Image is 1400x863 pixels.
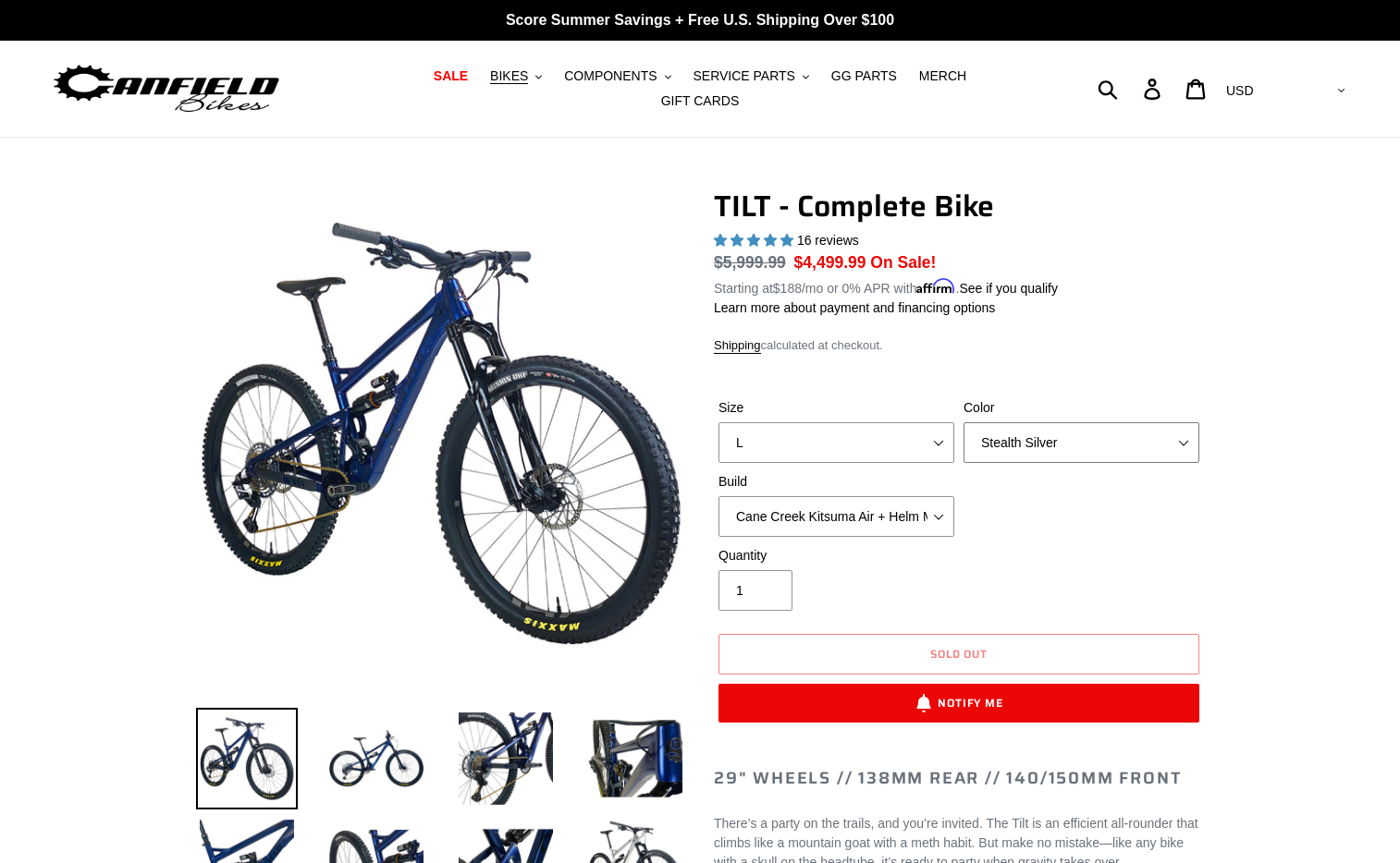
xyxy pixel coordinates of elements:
img: Canfield Bikes [51,60,282,118]
h1: TILT - Complete Bike [714,188,1204,224]
h2: 29" Wheels // 138mm Rear // 140/150mm Front [714,769,1204,789]
label: Build [718,472,954,492]
span: BIKES [490,68,528,84]
span: SALE [434,68,468,84]
button: Notify Me [718,684,1199,723]
img: Load image into Gallery viewer, TILT - Complete Bike [325,708,427,809]
span: On Sale! [870,250,936,274]
label: Color [964,398,1199,418]
label: Quantity [718,546,954,565]
span: 5.00 stars [714,233,797,248]
p: Starting at /mo or 0% APR with . [714,274,1058,298]
a: See if you qualify - Learn more about Affirm Financing (opens in modal) [959,281,1058,296]
div: calculated at checkout. [714,336,1204,355]
span: Affirm [916,278,955,294]
a: Shipping [714,338,761,354]
a: Learn more about payment and financing options [714,300,995,315]
a: SALE [424,64,477,89]
button: SERVICE PARTS [683,64,817,89]
button: Sold out [718,634,1199,675]
button: COMPONENTS [555,64,680,89]
img: Load image into Gallery viewer, TILT - Complete Bike [196,708,298,809]
span: GIFT CARDS [661,93,740,109]
span: COMPONENTS [564,68,657,84]
span: 16 reviews [797,233,859,248]
img: Load image into Gallery viewer, TILT - Complete Bike [455,708,557,809]
span: $4,499.99 [794,253,866,272]
input: Search [1108,68,1155,109]
button: BIKES [481,64,551,89]
label: Size [718,398,954,418]
a: MERCH [910,64,976,89]
span: Sold out [930,645,989,662]
s: $5,999.99 [714,253,786,272]
img: Load image into Gallery viewer, TILT - Complete Bike [584,708,686,809]
span: GG PARTS [831,68,897,84]
span: MERCH [919,68,966,84]
a: GIFT CARDS [652,89,749,114]
span: $188 [773,281,802,296]
a: GG PARTS [822,64,906,89]
span: SERVICE PARTS [693,68,794,84]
